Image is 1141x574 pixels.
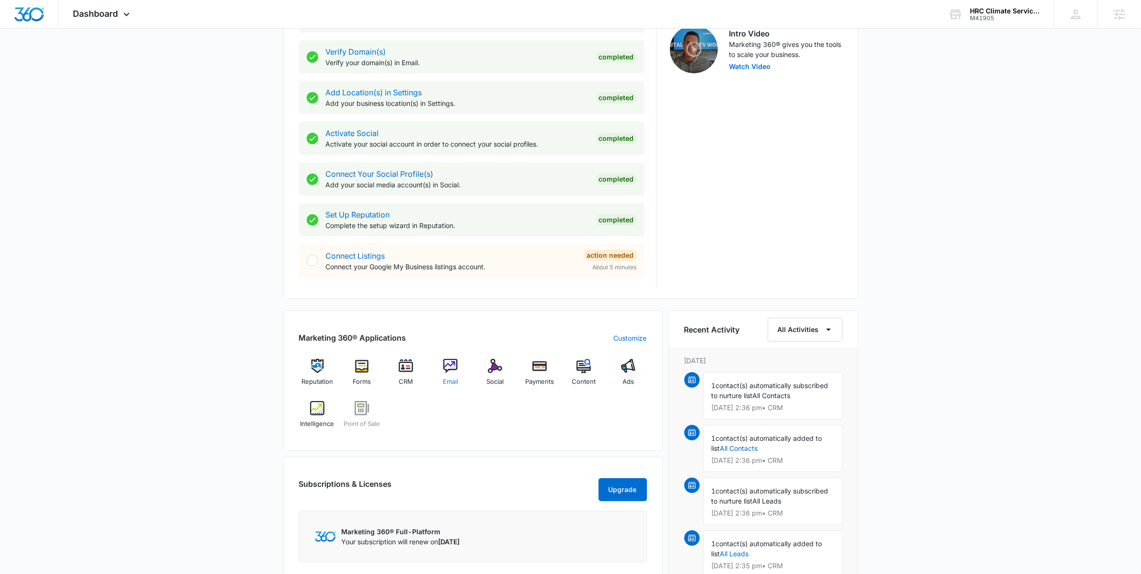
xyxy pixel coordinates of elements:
a: Reputation [299,359,336,393]
button: Upgrade [599,478,647,501]
img: Marketing 360 Logo [315,531,336,541]
span: 1 [712,540,716,548]
a: Content [565,359,602,393]
p: Marketing 360® gives you the tools to scale your business. [729,39,842,59]
span: contact(s) automatically added to list [712,434,822,452]
p: Activate your social account in order to connect your social profiles. [326,139,588,149]
div: Completed [596,133,637,144]
span: All Leads [753,497,782,505]
a: All Leads [720,550,749,558]
span: Payments [525,377,554,387]
span: [DATE] [438,538,460,546]
button: Watch Video [729,63,771,70]
a: Connect Your Social Profile(s) [326,169,434,179]
a: Social [477,359,514,393]
img: Intro Video [670,25,718,73]
span: 1 [712,381,716,390]
a: Point of Sale [343,401,380,436]
span: About 5 minutes [593,263,637,272]
span: contact(s) automatically subscribed to nurture list [712,487,829,505]
span: Content [572,377,596,387]
span: Email [443,377,458,387]
a: Intelligence [299,401,336,436]
a: Add Location(s) in Settings [326,88,422,97]
span: Reputation [301,377,333,387]
p: [DATE] [684,356,842,366]
span: Social [486,377,504,387]
a: Forms [343,359,380,393]
div: Completed [596,214,637,226]
p: [DATE] 2:36 pm • CRM [712,510,834,517]
h6: Recent Activity [684,324,740,335]
p: Verify your domain(s) in Email. [326,57,588,68]
p: [DATE] 2:36 pm • CRM [712,457,834,464]
span: CRM [399,377,413,387]
a: Activate Social [326,128,379,138]
a: Verify Domain(s) [326,47,386,57]
p: [DATE] 2:36 pm • CRM [712,404,834,411]
span: Forms [353,377,371,387]
a: Email [432,359,469,393]
p: Complete the setup wizard in Reputation. [326,220,588,230]
a: Ads [610,359,647,393]
h3: Intro Video [729,28,842,39]
p: [DATE] 2:35 pm • CRM [712,563,834,569]
a: CRM [388,359,425,393]
div: Completed [596,92,637,103]
span: Intelligence [300,419,334,429]
a: All Contacts [720,444,758,452]
span: Ads [622,377,634,387]
div: account id [970,15,1040,22]
a: Connect Listings [326,251,385,261]
span: Point of Sale [344,419,380,429]
span: All Contacts [753,391,791,400]
button: All Activities [768,318,842,342]
h2: Marketing 360® Applications [299,332,406,344]
a: Set Up Reputation [326,210,390,219]
p: Connect your Google My Business listings account. [326,262,576,272]
span: Dashboard [73,9,118,19]
span: 1 [712,487,716,495]
p: Your subscription will renew on [342,537,460,547]
a: Payments [521,359,558,393]
a: Customize [614,333,647,343]
p: Marketing 360® Full-Platform [342,527,460,537]
div: Action Needed [584,250,637,261]
h2: Subscriptions & Licenses [299,478,392,497]
span: 1 [712,434,716,442]
p: Add your social media account(s) in Social. [326,180,588,190]
div: account name [970,7,1040,15]
div: Completed [596,173,637,185]
span: contact(s) automatically subscribed to nurture list [712,381,829,400]
div: Completed [596,51,637,63]
p: Add your business location(s) in Settings. [326,98,588,108]
span: contact(s) automatically added to list [712,540,822,558]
